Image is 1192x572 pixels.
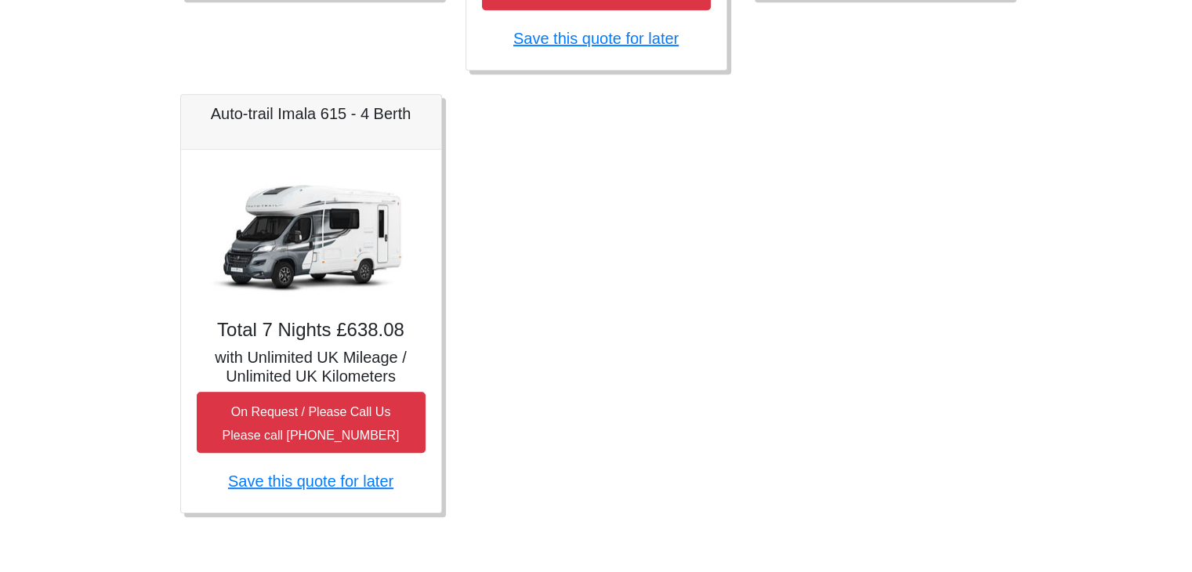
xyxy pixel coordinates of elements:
[228,472,393,490] a: Save this quote for later
[201,165,421,306] img: Auto-trail Imala 615 - 4 Berth
[197,392,426,453] button: On Request / Please Call UsPlease call [PHONE_NUMBER]
[513,30,679,47] a: Save this quote for later
[197,319,426,342] h4: Total 7 Nights £638.08
[197,104,426,123] h5: Auto-trail Imala 615 - 4 Berth
[197,348,426,386] h5: with Unlimited UK Mileage / Unlimited UK Kilometers
[223,405,400,442] small: On Request / Please Call Us Please call [PHONE_NUMBER]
